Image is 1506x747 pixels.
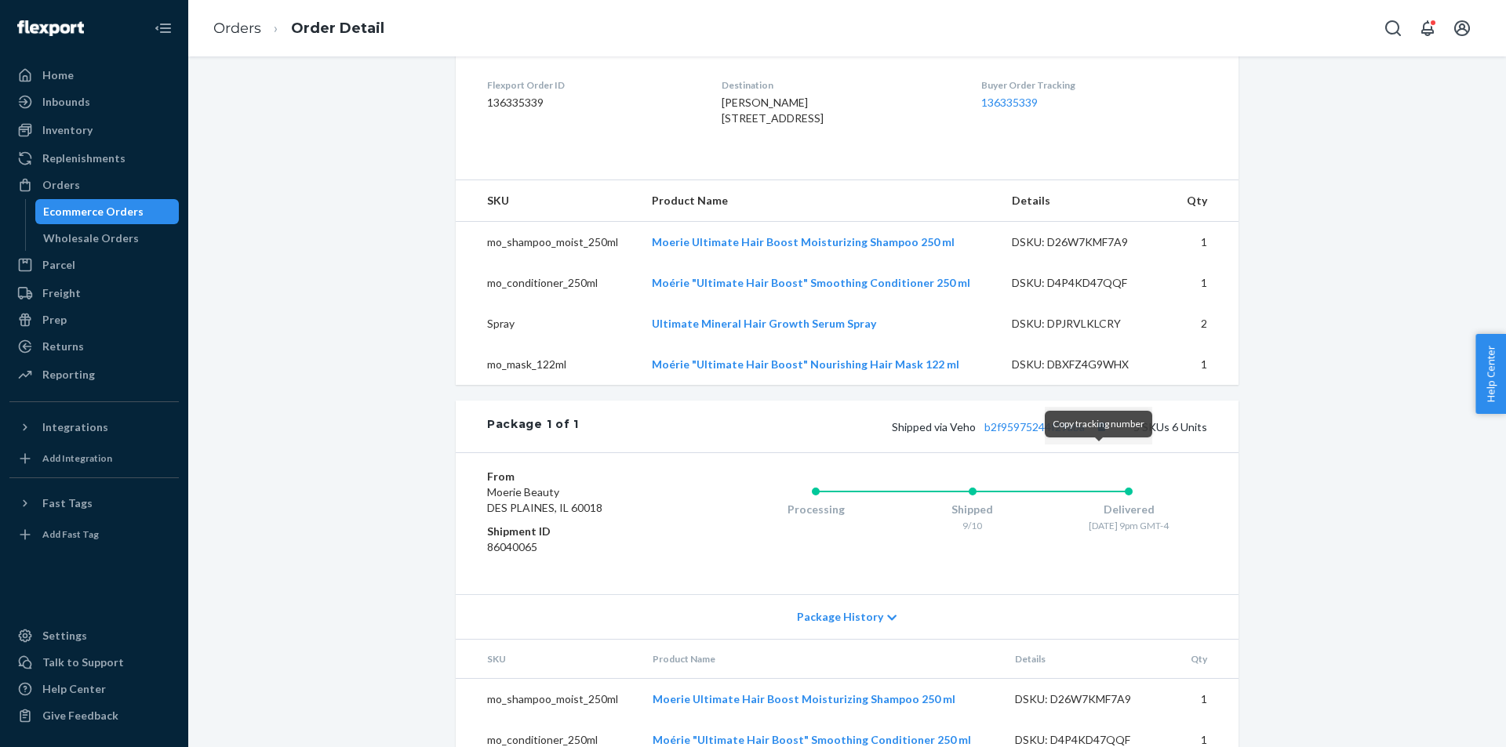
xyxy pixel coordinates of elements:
th: Product Name [640,640,1002,679]
div: Reporting [42,367,95,383]
button: Integrations [9,415,179,440]
button: Give Feedback [9,703,179,728]
button: Fast Tags [9,491,179,516]
dt: Shipment ID [487,524,675,539]
img: Flexport logo [17,20,84,36]
a: Moérie "Ultimate Hair Boost" Smoothing Conditioner 250 ml [653,733,971,746]
button: Open Search Box [1377,13,1409,44]
a: Help Center [9,676,179,702]
a: Inventory [9,118,179,143]
div: Home [42,67,74,83]
dd: 86040065 [487,539,675,555]
dt: From [487,469,675,484]
button: Close Navigation [147,13,179,44]
div: Delivered [1050,502,1207,517]
a: Home [9,63,179,88]
td: 1 [1171,344,1239,385]
th: Details [999,180,1172,222]
a: 136335339 [981,96,1038,109]
div: Freight [42,285,81,301]
div: Processing [737,502,894,517]
td: 1 [1175,679,1239,720]
ol: breadcrumbs [201,5,397,52]
a: Add Integration [9,446,179,471]
td: mo_mask_122ml [456,344,639,385]
div: Help Center [42,681,106,697]
div: Ecommerce Orders [43,204,144,219]
span: Copy tracking number [1053,418,1144,430]
a: Add Fast Tag [9,522,179,547]
th: Qty [1171,180,1239,222]
button: Help Center [1475,334,1506,414]
th: Qty [1175,640,1239,679]
a: Freight [9,281,179,306]
a: Wholesale Orders [35,226,180,251]
div: Wholesale Orders [43,230,139,246]
th: SKU [456,640,640,679]
a: Moérie "Ultimate Hair Boost" Smoothing Conditioner 250 ml [652,276,970,289]
th: SKU [456,180,639,222]
div: Inbounds [42,94,90,110]
div: Add Integration [42,451,112,465]
a: Inbounds [9,89,179,114]
a: Reporting [9,362,179,387]
th: Product Name [639,180,999,222]
span: [PERSON_NAME] [STREET_ADDRESS] [722,96,824,125]
div: Shipped [894,502,1051,517]
div: Give Feedback [42,708,118,723]
a: Settings [9,623,179,648]
div: Talk to Support [42,655,124,670]
td: 1 [1171,222,1239,263]
div: Parcel [42,257,75,273]
button: Open account menu [1446,13,1478,44]
a: Prep [9,307,179,332]
dt: Flexport Order ID [487,78,697,92]
a: Moerie Ultimate Hair Boost Moisturizing Shampoo 250 ml [652,235,955,248]
a: Ecommerce Orders [35,199,180,224]
div: 5 SKUs 6 Units [579,416,1207,437]
div: 9/10 [894,519,1051,532]
a: Order Detail [291,20,384,37]
div: Settings [42,628,87,644]
div: Package 1 of 1 [487,416,579,437]
div: DSKU: D4P4KD47QQF [1012,275,1159,291]
span: Moerie Beauty DES PLAINES, IL 60018 [487,485,602,514]
a: Parcel [9,252,179,277]
td: 1 [1171,263,1239,303]
div: [DATE] 9pm GMT-4 [1050,519,1207,532]
a: b2f95975244f29aba [984,420,1085,433]
a: Talk to Support [9,650,179,675]
div: Orders [42,177,80,193]
div: Fast Tags [42,495,93,511]
a: Orders [9,172,179,198]
td: mo_shampoo_moist_250ml [456,222,639,263]
td: mo_conditioner_250ml [456,263,639,303]
div: Add Fast Tag [42,528,99,541]
dd: 136335339 [487,95,697,111]
div: DSKU: D26W7KMF7A9 [1015,691,1162,707]
div: DSKU: DPJRVLKLCRY [1012,316,1159,332]
div: Returns [42,339,84,354]
td: 2 [1171,303,1239,344]
a: Ultimate Mineral Hair Growth Serum Spray [652,317,876,330]
button: Open notifications [1412,13,1443,44]
div: Replenishments [42,150,125,166]
dt: Buyer Order Tracking [981,78,1207,92]
a: Moerie Ultimate Hair Boost Moisturizing Shampoo 250 ml [653,692,955,705]
div: DSKU: DBXFZ4G9WHX [1012,357,1159,372]
dt: Destination [722,78,955,92]
span: Package History [797,609,883,625]
td: Spray [456,303,639,344]
div: Prep [42,312,67,328]
div: Inventory [42,122,93,138]
div: DSKU: D26W7KMF7A9 [1012,234,1159,250]
td: mo_shampoo_moist_250ml [456,679,640,720]
div: Integrations [42,419,108,435]
th: Details [1002,640,1175,679]
a: Replenishments [9,146,179,171]
a: Orders [213,20,261,37]
span: Shipped via Veho [892,420,1111,433]
a: Returns [9,334,179,359]
a: Moérie "Ultimate Hair Boost" Nourishing Hair Mask 122 ml [652,357,959,371]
